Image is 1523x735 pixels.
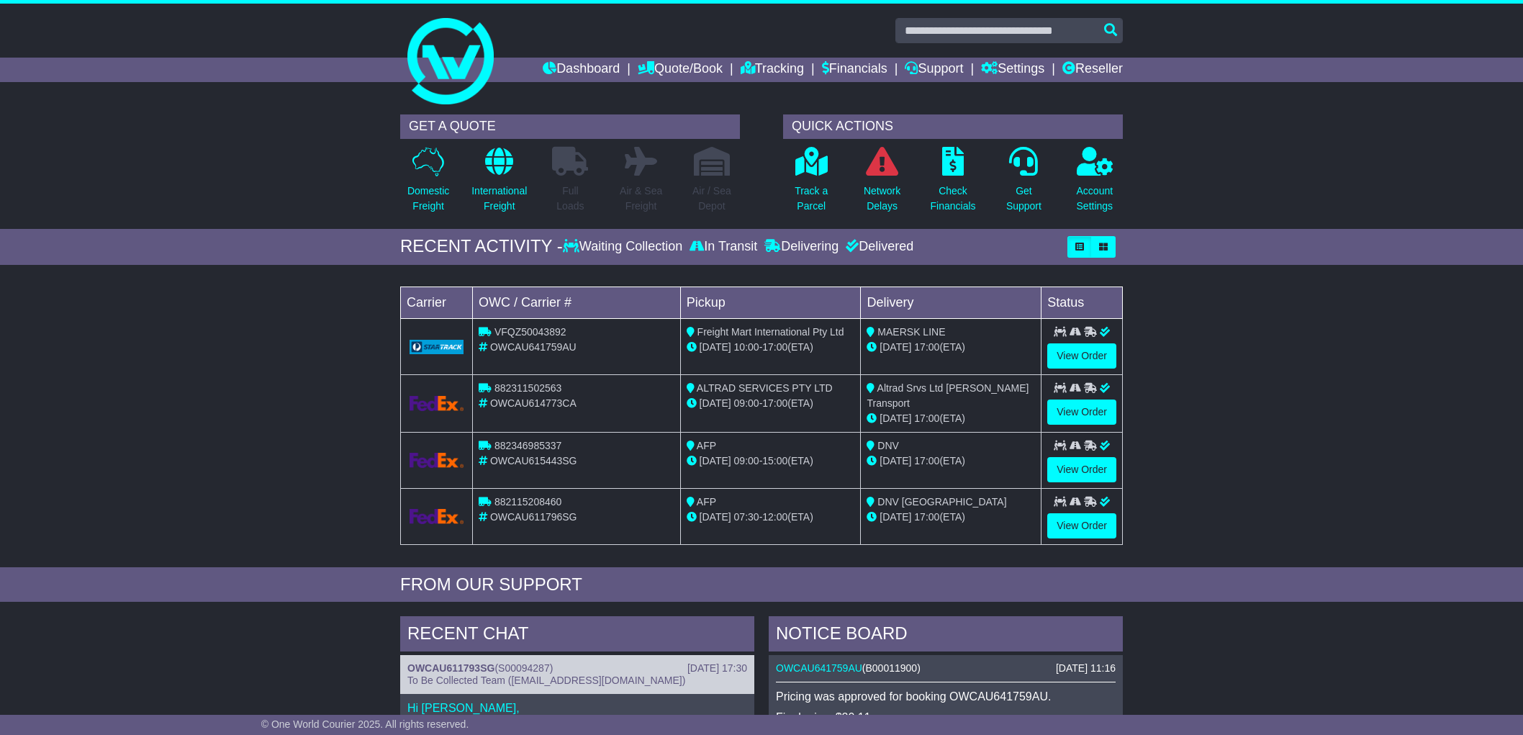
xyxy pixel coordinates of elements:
[866,662,918,674] span: B00011900
[494,326,566,338] span: VFQZ50043892
[490,455,577,466] span: OWCAU615443SG
[407,184,449,214] p: Domestic Freight
[494,440,561,451] span: 882346985337
[776,662,862,674] a: OWCAU641759AU
[776,711,1116,724] p: Final price: $20.11.
[700,455,731,466] span: [DATE]
[914,455,939,466] span: 17:00
[400,616,754,655] div: RECENT CHAT
[697,382,833,394] span: ALTRAD SERVICES PTY LTD
[543,58,620,82] a: Dashboard
[1006,184,1041,214] p: Get Support
[877,440,899,451] span: DNV
[1047,457,1116,482] a: View Order
[842,239,913,255] div: Delivered
[930,146,977,222] a: CheckFinancials
[680,287,861,318] td: Pickup
[867,340,1035,355] div: (ETA)
[490,511,577,523] span: OWCAU611796SG
[762,455,787,466] span: 15:00
[734,511,759,523] span: 07:30
[762,511,787,523] span: 12:00
[794,146,828,222] a: Track aParcel
[697,496,716,508] span: AFP
[861,287,1041,318] td: Delivery
[877,326,945,338] span: MAERSK LINE
[700,511,731,523] span: [DATE]
[410,396,464,411] img: GetCarrierServiceLogo
[687,510,855,525] div: - (ETA)
[877,496,1006,508] span: DNV [GEOGRAPHIC_DATA]
[1047,343,1116,369] a: View Order
[776,662,1116,675] div: ( )
[863,146,901,222] a: NetworkDelays
[1041,287,1123,318] td: Status
[687,454,855,469] div: - (ETA)
[864,184,900,214] p: Network Delays
[697,440,716,451] span: AFP
[867,411,1035,426] div: (ETA)
[700,341,731,353] span: [DATE]
[1076,146,1114,222] a: AccountSettings
[1047,513,1116,538] a: View Order
[400,236,563,257] div: RECENT ACTIVITY -
[981,58,1044,82] a: Settings
[1077,184,1113,214] p: Account Settings
[761,239,842,255] div: Delivering
[407,146,450,222] a: DomesticFreight
[867,382,1029,409] span: Altrad Srvs Ltd [PERSON_NAME] Transport
[914,341,939,353] span: 17:00
[783,114,1123,139] div: QUICK ACTIONS
[471,184,527,214] p: International Freight
[1062,58,1123,82] a: Reseller
[686,239,761,255] div: In Transit
[914,511,939,523] span: 17:00
[407,662,747,675] div: ( )
[762,341,787,353] span: 17:00
[407,675,685,686] span: To Be Collected Team ([EMAIL_ADDRESS][DOMAIN_NAME])
[700,397,731,409] span: [DATE]
[867,510,1035,525] div: (ETA)
[762,397,787,409] span: 17:00
[687,396,855,411] div: - (ETA)
[410,340,464,354] img: GetCarrierServiceLogo
[261,718,469,730] span: © One World Courier 2025. All rights reserved.
[905,58,963,82] a: Support
[552,184,588,214] p: Full Loads
[400,114,740,139] div: GET A QUOTE
[473,287,681,318] td: OWC / Carrier #
[931,184,976,214] p: Check Financials
[734,341,759,353] span: 10:00
[697,326,844,338] span: Freight Mart International Pty Ltd
[1047,400,1116,425] a: View Order
[880,455,911,466] span: [DATE]
[734,397,759,409] span: 09:00
[692,184,731,214] p: Air / Sea Depot
[620,184,662,214] p: Air & Sea Freight
[1005,146,1042,222] a: GetSupport
[498,662,550,674] span: S00094287
[494,382,561,394] span: 882311502563
[490,397,577,409] span: OWCAU614773CA
[741,58,804,82] a: Tracking
[776,690,1116,703] p: Pricing was approved for booking OWCAU641759AU.
[822,58,887,82] a: Financials
[734,455,759,466] span: 09:00
[1056,662,1116,675] div: [DATE] 11:16
[410,509,464,524] img: GetCarrierServiceLogo
[687,340,855,355] div: - (ETA)
[471,146,528,222] a: InternationalFreight
[880,511,911,523] span: [DATE]
[563,239,686,255] div: Waiting Collection
[880,341,911,353] span: [DATE]
[494,496,561,508] span: 882115208460
[401,287,473,318] td: Carrier
[769,616,1123,655] div: NOTICE BOARD
[400,574,1123,595] div: FROM OUR SUPPORT
[638,58,723,82] a: Quote/Book
[914,412,939,424] span: 17:00
[407,662,494,674] a: OWCAU611793SG
[490,341,577,353] span: OWCAU641759AU
[880,412,911,424] span: [DATE]
[795,184,828,214] p: Track a Parcel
